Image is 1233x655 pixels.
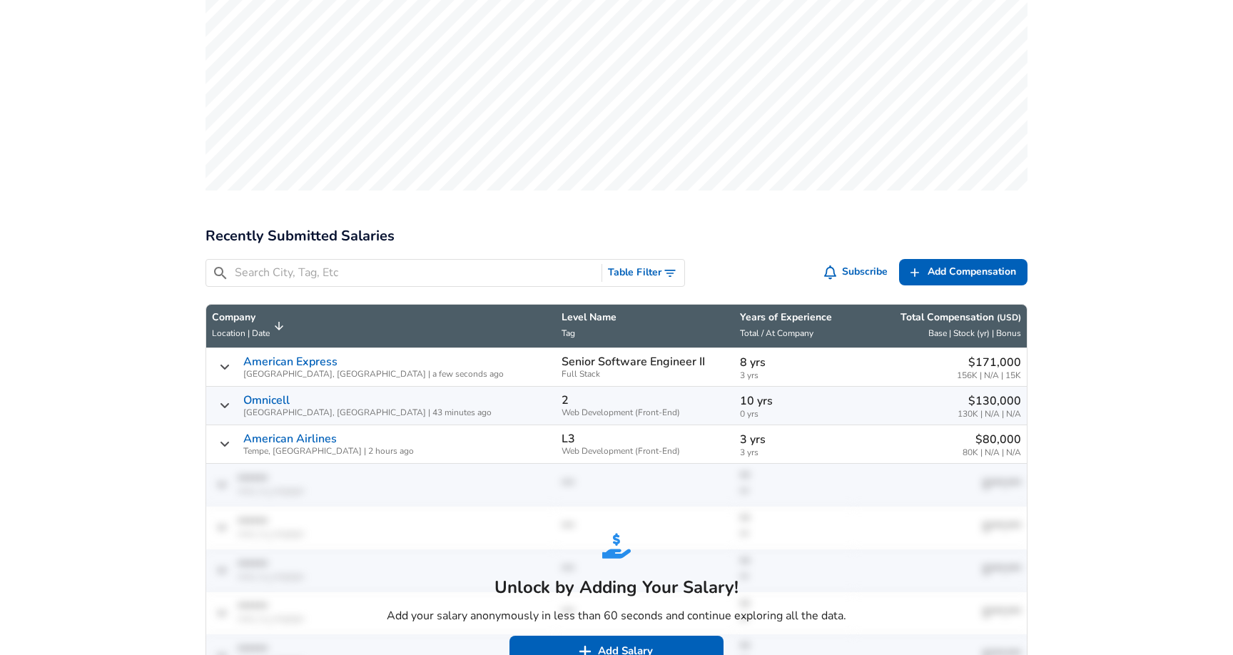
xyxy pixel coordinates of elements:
span: Web Development (Front-End) [562,408,729,417]
p: Senior Software Engineer II [562,355,705,368]
span: 3 yrs [740,448,848,457]
a: American Express [243,355,338,368]
a: Omnicell [243,394,290,407]
span: Add Compensation [928,263,1016,281]
p: Company [212,310,270,325]
p: Level Name [562,310,729,325]
p: 10 yrs [740,392,848,410]
p: $130,000 [958,392,1021,410]
p: L3 [562,432,575,445]
span: Total / At Company [740,327,813,339]
p: 8 yrs [740,354,848,371]
span: 3 yrs [740,371,848,380]
input: Search City, Tag, Etc [235,264,596,282]
h2: Recently Submitted Salaries [205,225,1027,248]
span: 0 yrs [740,410,848,419]
button: (USD) [997,312,1021,324]
span: 130K | N/A | N/A [958,410,1021,419]
span: [GEOGRAPHIC_DATA], [GEOGRAPHIC_DATA] | 43 minutes ago [243,408,492,417]
p: 2 [562,394,569,407]
span: 80K | N/A | N/A [963,448,1021,457]
p: $171,000 [957,354,1021,371]
span: Location | Date [212,327,270,339]
span: [GEOGRAPHIC_DATA], [GEOGRAPHIC_DATA] | a few seconds ago [243,370,504,379]
p: 3 yrs [740,431,848,448]
span: Full Stack [562,370,729,379]
a: American Airlines [243,432,337,445]
p: Total Compensation [900,310,1021,325]
img: svg+xml;base64,PHN2ZyB4bWxucz0iaHR0cDovL3d3dy53My5vcmcvMjAwMC9zdmciIGZpbGw9IiMyNjhERUMiIHZpZXdCb3... [602,532,631,560]
span: Total Compensation (USD) Base | Stock (yr) | Bonus [859,310,1021,342]
span: 156K | N/A | 15K [957,371,1021,380]
button: Subscribe [821,259,894,285]
span: Tag [562,327,575,339]
p: Add your salary anonymously in less than 60 seconds and continue exploring all the data. [387,607,846,624]
span: Tempe, [GEOGRAPHIC_DATA] | 2 hours ago [243,447,414,456]
p: $80,000 [963,431,1021,448]
span: Base | Stock (yr) | Bonus [928,327,1021,339]
span: CompanyLocation | Date [212,310,288,342]
a: Add Compensation [899,259,1027,285]
button: Toggle Search Filters [602,260,684,286]
span: Web Development (Front-End) [562,447,729,456]
h5: Unlock by Adding Your Salary! [387,576,846,599]
p: Years of Experience [740,310,848,325]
